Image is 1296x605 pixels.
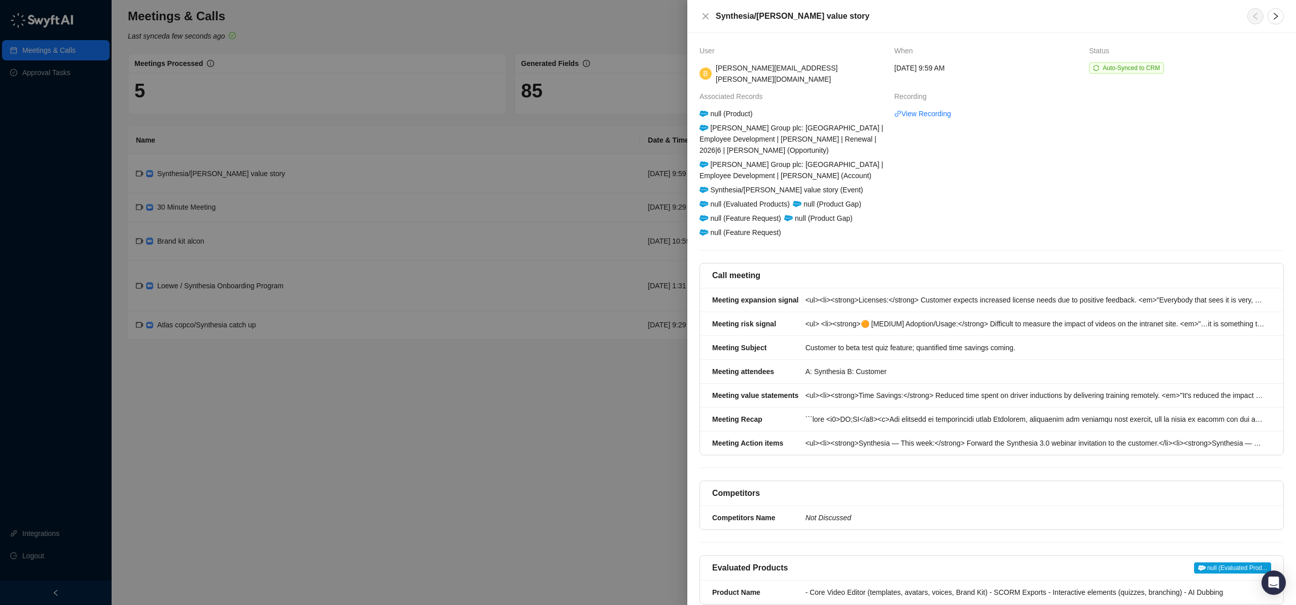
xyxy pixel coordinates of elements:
span: null (Evaluated Prod... [1194,562,1271,574]
strong: Meeting Action items [712,439,783,447]
strong: Meeting Recap [712,415,762,423]
div: null (Feature Request) [698,213,783,224]
h5: Synthesia/[PERSON_NAME] value story [716,10,1235,22]
span: right [1272,12,1280,20]
span: Status [1089,45,1114,56]
div: null (Product) [698,108,754,119]
strong: Competitors Name [712,514,775,522]
h5: Evaluated Products [712,562,788,574]
span: Auto-Synced to CRM [1103,64,1160,72]
div: <ul><li><strong>Synthesia — This week:</strong> Forward the Synthesia 3.0 webinar invitation to t... [805,438,1265,449]
span: Recording [894,91,932,102]
div: <ul> <li><strong>🟠 [MEDIUM] Adoption/Usage:</strong> Difficult to measure the impact of videos on... [805,318,1265,329]
span: Associated Records [699,91,768,102]
div: ```lore <i0>DO;SI</a8><c>Adi elitsedd ei temporincidi utlab Etdolorem, aliquaenim adm veniamqu no... [805,414,1265,425]
h5: Competitors [712,487,760,499]
a: null (Evaluated Prod... [1194,562,1271,574]
i: Not Discussed [805,514,851,522]
a: linkView Recording [894,108,951,119]
strong: Product Name [712,588,760,596]
span: link [894,110,901,117]
div: A: Synthesia B: Customer [805,366,1265,377]
span: [DATE] 9:59 AM [894,62,944,74]
span: sync [1093,65,1099,71]
div: <ul><li><strong>Time Savings:</strong> Reduced time spent on driver inductions by delivering trai... [805,390,1265,401]
span: When [894,45,918,56]
div: null (Evaluated Products) [698,198,791,210]
div: null (Feature Request) [698,227,783,238]
strong: Meeting attendees [712,367,774,376]
strong: Meeting Subject [712,344,766,352]
h5: Call meeting [712,270,760,282]
div: <ul><li><strong>Licenses:</strong> Customer expects increased license needs due to positive feedb... [805,294,1265,306]
button: Close [699,10,712,22]
span: close [702,12,710,20]
strong: Meeting value statements [712,391,798,399]
div: null (Product Gap) [791,198,863,210]
strong: Meeting expansion signal [712,296,798,304]
strong: Meeting risk signal [712,320,776,328]
div: Open Intercom Messenger [1262,570,1286,595]
div: [PERSON_NAME] Group plc: [GEOGRAPHIC_DATA] | Employee Development | [PERSON_NAME] (Account) [698,159,888,181]
div: - Core Video Editor (templates, avatars, voices, Brand Kit) - SCORM Exports - Interactive element... [805,587,1265,598]
span: User [699,45,720,56]
span: B [703,68,708,79]
div: Synthesia/[PERSON_NAME] value story (Event) [698,184,865,195]
div: null (Product Gap) [783,213,854,224]
span: [PERSON_NAME][EMAIL_ADDRESS][PERSON_NAME][DOMAIN_NAME] [716,64,837,83]
div: Customer to beta test quiz feature; quantified time savings coming. [805,342,1265,353]
div: [PERSON_NAME] Group plc: [GEOGRAPHIC_DATA] | Employee Development | [PERSON_NAME] | Renewal | 202... [698,122,888,156]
